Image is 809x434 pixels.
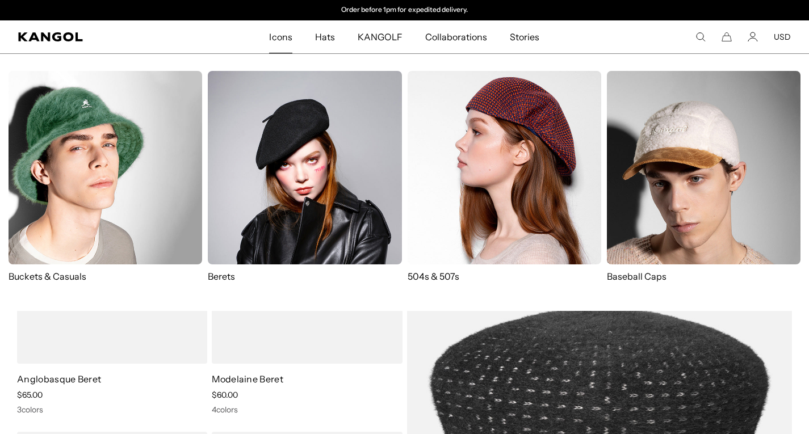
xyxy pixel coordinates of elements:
slideshow-component: Announcement bar [288,6,522,15]
a: KANGOLF [346,20,414,53]
span: Stories [510,20,539,53]
button: Cart [722,32,732,42]
button: USD [774,32,791,42]
span: Collaborations [425,20,487,53]
a: Anglobasque Beret [17,373,101,385]
div: Announcement [288,6,522,15]
span: Icons [269,20,292,53]
p: Buckets & Casuals [9,270,202,283]
span: Hats [315,20,335,53]
p: Baseball Caps [607,270,800,283]
summary: Search here [695,32,706,42]
p: Berets [208,270,401,283]
a: Icons [258,20,303,53]
div: 2 of 2 [288,6,522,15]
a: Stories [498,20,551,53]
a: Kangol [18,32,178,41]
a: 504s & 507s [408,71,601,283]
p: Order before 1pm for expedited delivery. [341,6,468,15]
a: Hats [304,20,346,53]
a: Modelaine Beret [212,373,283,385]
span: KANGOLF [358,20,403,53]
a: Baseball Caps [607,71,800,294]
p: 504s & 507s [408,270,601,283]
a: Collaborations [414,20,498,53]
span: $65.00 [17,390,43,400]
span: $60.00 [212,390,238,400]
a: Berets [208,71,401,283]
a: Buckets & Casuals [9,71,202,283]
div: 3 colors [17,404,207,415]
div: 4 colors [212,404,402,415]
a: Account [748,32,758,42]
